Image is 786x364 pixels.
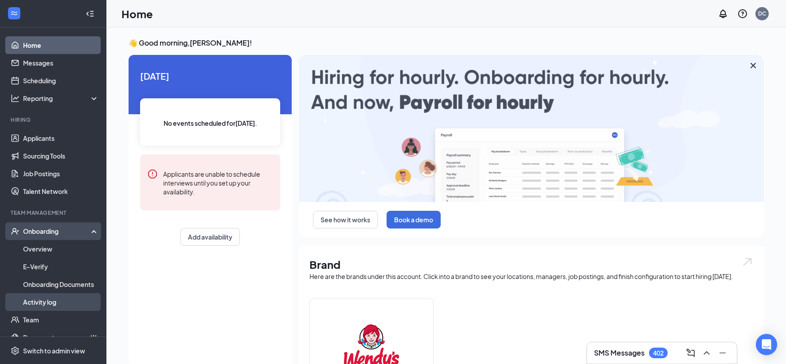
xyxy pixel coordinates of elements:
svg: ChevronUp [701,348,712,358]
svg: Collapse [86,9,94,18]
button: Book a demo [387,211,441,228]
svg: Analysis [11,94,20,103]
span: [DATE] [140,69,280,83]
svg: ComposeMessage [685,348,696,358]
a: Talent Network [23,182,99,200]
div: Applicants are unable to schedule interviews until you set up your availability. [163,169,273,196]
svg: WorkstreamLogo [10,9,19,18]
div: 402 [653,349,664,357]
a: Activity log [23,293,99,311]
div: Team Management [11,209,97,217]
a: Scheduling [23,72,99,89]
div: Here are the brands under this account. Click into a brand to see your locations, managers, job p... [309,272,753,281]
svg: QuestionInfo [737,8,748,19]
button: ChevronUp [700,346,714,360]
svg: Settings [11,346,20,355]
svg: Error [147,169,158,179]
h1: Home [121,6,153,21]
span: No events scheduled for [DATE] . [164,118,257,128]
button: ComposeMessage [684,346,698,360]
a: Home [23,36,99,54]
a: Sourcing Tools [23,147,99,165]
button: See how it works [313,211,378,228]
a: Onboarding Documents [23,275,99,293]
a: Applicants [23,129,99,147]
img: payroll-large.gif [299,55,764,202]
svg: Minimize [717,348,728,358]
button: Add availability [180,228,240,246]
a: Overview [23,240,99,258]
div: Reporting [23,94,99,103]
div: Hiring [11,116,97,124]
svg: Cross [748,60,759,71]
a: Job Postings [23,165,99,182]
div: Open Intercom Messenger [756,334,777,355]
img: open.6027fd2a22e1237b5b06.svg [742,257,753,267]
a: E-Verify [23,258,99,275]
svg: Notifications [718,8,728,19]
div: Onboarding [23,227,91,236]
button: Minimize [716,346,730,360]
a: Team [23,311,99,329]
div: Switch to admin view [23,346,85,355]
h1: Brand [309,257,753,272]
h3: 👋 Good morning, [PERSON_NAME] ! [129,38,764,48]
div: DC [758,10,766,17]
a: Messages [23,54,99,72]
h3: SMS Messages [594,348,645,358]
a: DocumentsCrown [23,329,99,346]
svg: UserCheck [11,227,20,236]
